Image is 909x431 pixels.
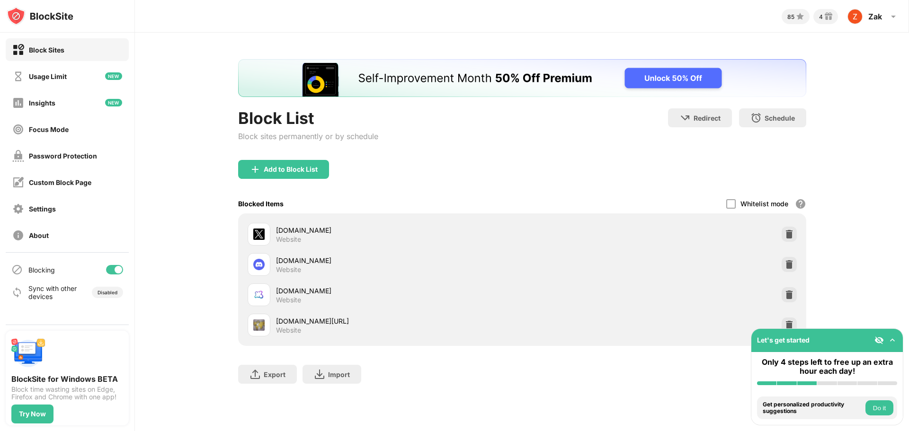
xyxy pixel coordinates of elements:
[11,336,45,370] img: push-desktop.svg
[888,335,897,345] img: omni-setup-toggle.svg
[794,11,806,22] img: points-small.svg
[276,296,301,304] div: Website
[12,229,24,241] img: about-off.svg
[12,150,24,162] img: password-protection-off.svg
[29,99,55,107] div: Insights
[819,13,823,20] div: 4
[12,44,24,56] img: block-on.svg
[11,264,23,275] img: blocking-icon.svg
[763,401,863,415] div: Get personalized productivity suggestions
[29,178,91,186] div: Custom Block Page
[276,316,522,326] div: [DOMAIN_NAME][URL]
[253,289,265,300] img: favicons
[11,374,123,384] div: BlockSite for Windows BETA
[11,287,23,298] img: sync-icon.svg
[29,72,67,80] div: Usage Limit
[28,266,55,274] div: Blocking
[276,235,301,244] div: Website
[238,132,378,141] div: Block sites permanently or by schedule
[105,72,122,80] img: new-icon.svg
[264,370,285,378] div: Export
[7,7,73,26] img: logo-blocksite.svg
[865,400,893,415] button: Do it
[11,386,123,401] div: Block time wasting sites on Edge, Firefox and Chrome with one app!
[253,319,265,331] img: favicons
[874,335,884,345] img: eye-not-visible.svg
[823,11,834,22] img: reward-small.svg
[19,410,46,418] div: Try Now
[238,200,284,208] div: Blocked Items
[98,290,117,295] div: Disabled
[694,114,721,122] div: Redirect
[264,166,318,173] div: Add to Block List
[787,13,794,20] div: 85
[276,255,522,265] div: [DOMAIN_NAME]
[253,229,265,240] img: favicons
[29,46,64,54] div: Block Sites
[12,123,24,135] img: focus-off.svg
[28,284,77,300] div: Sync with other devices
[29,205,56,213] div: Settings
[29,125,69,133] div: Focus Mode
[276,326,301,334] div: Website
[740,200,788,208] div: Whitelist mode
[12,97,24,109] img: insights-off.svg
[276,286,522,296] div: [DOMAIN_NAME]
[765,114,795,122] div: Schedule
[238,59,806,97] iframe: Banner
[12,203,24,215] img: settings-off.svg
[29,231,49,239] div: About
[12,176,24,188] img: customize-block-page-off.svg
[757,358,897,376] div: Only 4 steps left to free up an extra hour each day!
[105,99,122,106] img: new-icon.svg
[29,152,97,160] div: Password Protection
[12,70,24,82] img: time-usage-off.svg
[328,370,350,378] div: Import
[253,259,265,270] img: favicons
[276,265,301,274] div: Website
[847,9,863,24] img: ACg8ocKyphY5MgpdMm6sPmi1N32OwjyDwzxWa7JTzhA6RaJd-9M1Ig=s96-c
[276,225,522,235] div: [DOMAIN_NAME]
[238,108,378,128] div: Block List
[868,12,882,21] div: Zak
[757,336,810,344] div: Let's get started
